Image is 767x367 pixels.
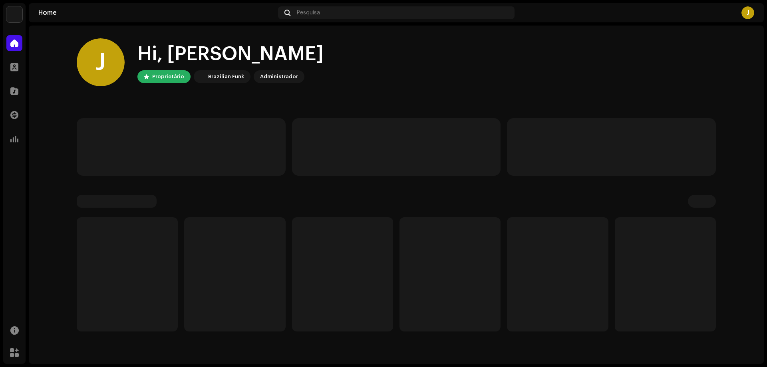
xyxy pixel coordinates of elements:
img: 71bf27a5-dd94-4d93-852c-61362381b7db [6,6,22,22]
div: Proprietário [152,72,184,81]
div: Home [38,10,275,16]
img: 71bf27a5-dd94-4d93-852c-61362381b7db [195,72,205,81]
div: Administrador [260,72,298,81]
div: Hi, [PERSON_NAME] [137,42,324,67]
div: J [741,6,754,19]
div: Brazilian Funk [208,72,244,81]
div: J [77,38,125,86]
span: Pesquisa [297,10,320,16]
